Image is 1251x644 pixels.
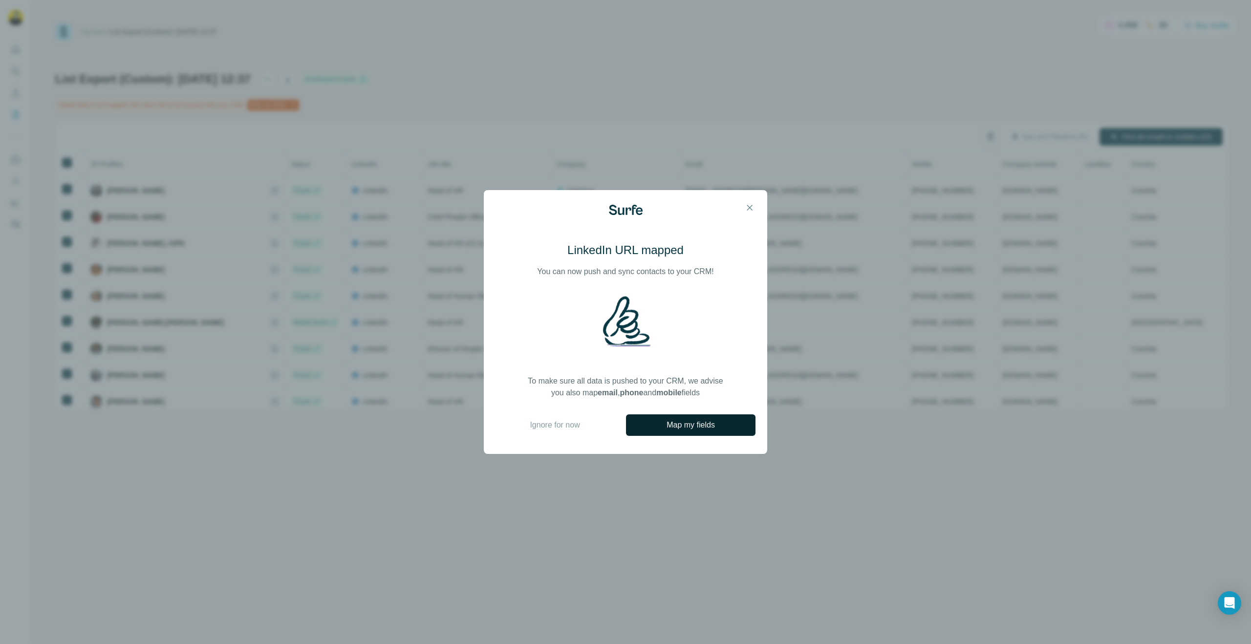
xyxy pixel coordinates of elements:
strong: phone [620,388,643,397]
p: To make sure all data is pushed to your CRM, we advise you also map , and fields [528,375,723,399]
span: Map my fields [667,419,715,431]
img: Surfe Logo [609,205,643,215]
span: Ignore for now [530,419,580,431]
div: Open Intercom Messenger [1218,591,1241,615]
strong: email [598,388,618,397]
button: Ignore for now [496,419,614,431]
h3: LinkedIn URL mapped [567,242,684,258]
p: You can now push and sync contacts to your CRM! [537,266,713,278]
img: Illustration - Shaka [599,295,652,348]
button: Map my fields [626,414,755,436]
strong: mobile [656,388,682,397]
